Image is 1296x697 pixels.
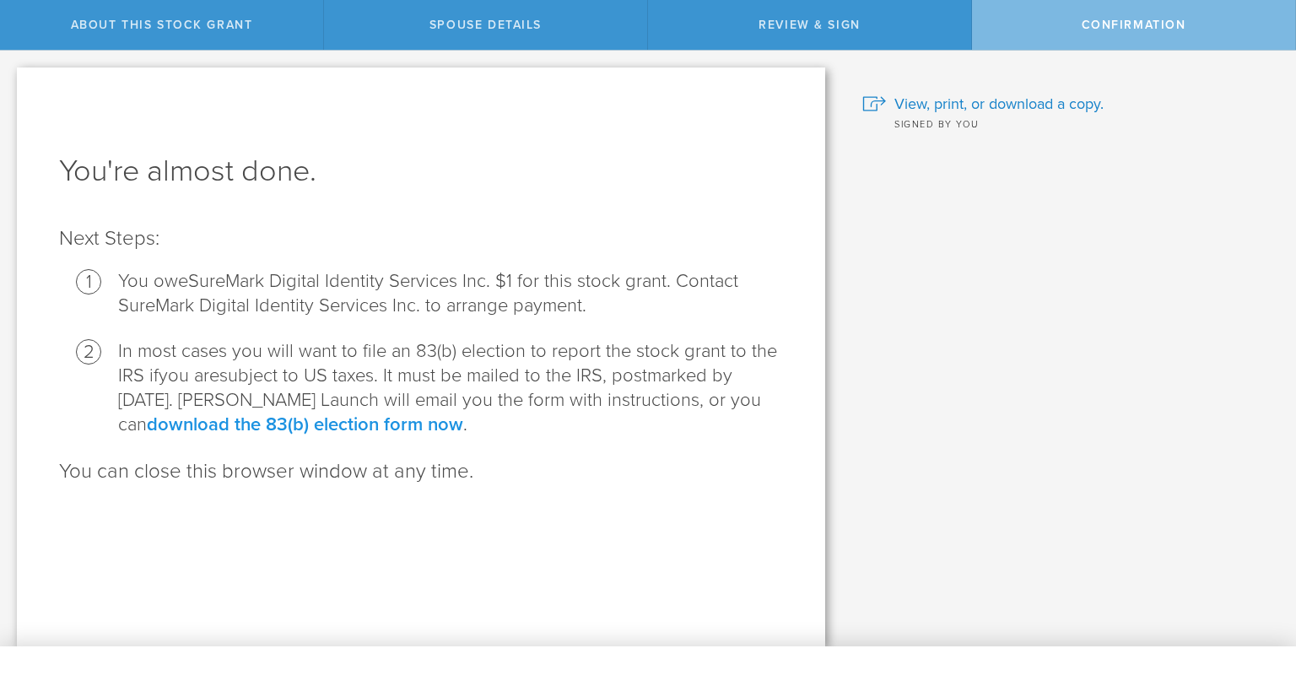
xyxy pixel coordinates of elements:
p: You can close this browser window at any time. [59,458,783,485]
span: Spouse Details [429,18,542,32]
span: About this stock grant [71,18,253,32]
a: download the 83(b) election form now [147,413,463,435]
p: Next Steps: [59,225,783,252]
div: Signed by you [862,115,1271,132]
span: View, print, or download a copy. [894,93,1104,115]
span: Review & Sign [759,18,861,32]
span: You owe [118,270,188,292]
li: SureMark Digital Identity Services Inc. $1 for this stock grant. Contact SureMark Digital Identit... [118,269,783,318]
h1: You're almost done. [59,151,783,192]
li: In most cases you will want to file an 83(b) election to report the stock grant to the IRS if sub... [118,339,783,437]
span: you are [159,365,219,386]
span: Confirmation [1082,18,1186,32]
